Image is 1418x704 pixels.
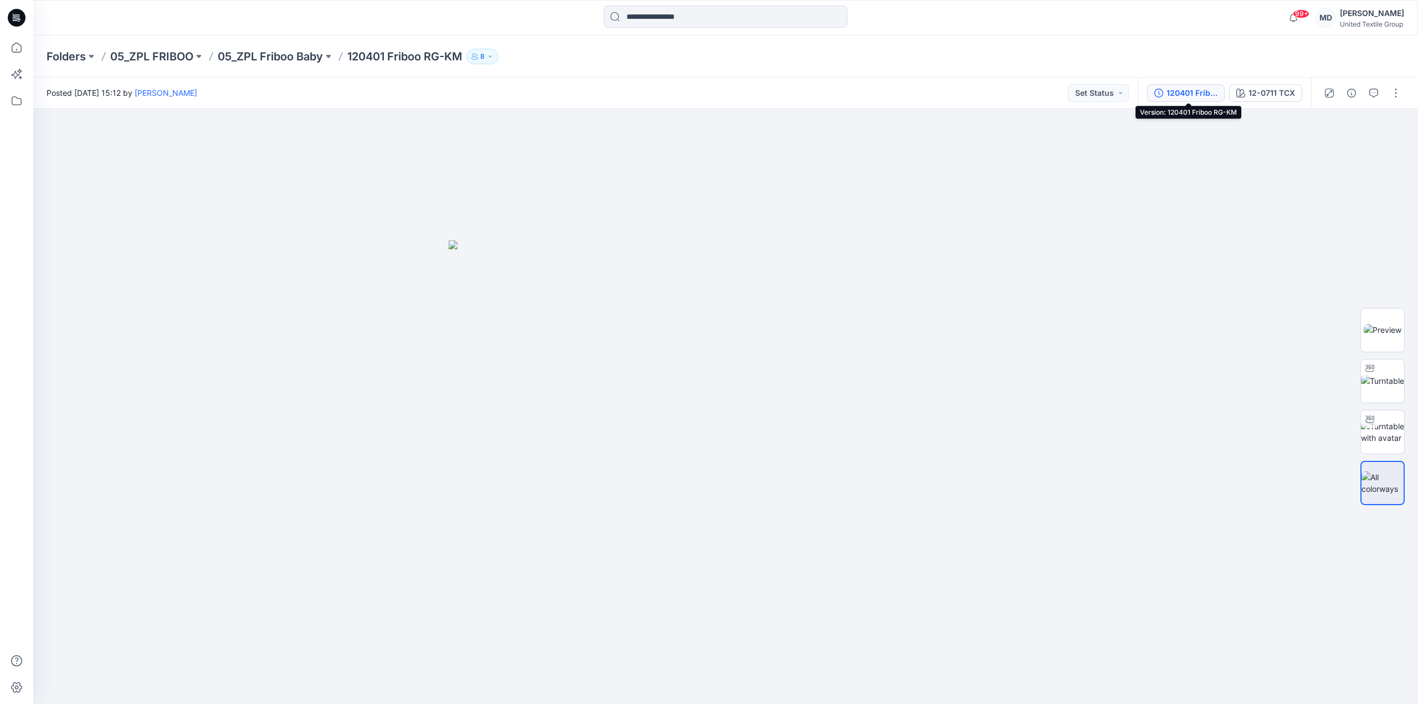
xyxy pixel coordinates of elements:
[1249,87,1295,99] div: 12-0711 TCX
[1147,84,1225,102] button: 120401 Friboo RG-KM
[1316,8,1335,28] div: MD
[1293,9,1309,18] span: 99+
[1340,20,1404,28] div: United Textile Group
[1362,471,1404,495] img: All colorways
[47,87,197,99] span: Posted [DATE] 15:12 by
[480,50,485,63] p: 8
[1343,84,1360,102] button: Details
[1229,84,1302,102] button: 12-0711 TCX
[1361,375,1404,387] img: Turntable
[1364,324,1401,336] img: Preview
[1361,420,1404,444] img: Turntable with avatar
[218,49,323,64] a: 05_ZPL Friboo Baby
[110,49,193,64] a: 05_ZPL FRIBOO
[1167,87,1217,99] div: 120401 Friboo RG-KM
[466,49,499,64] button: 8
[47,49,86,64] a: Folders
[347,49,462,64] p: 120401 Friboo RG-KM
[135,88,197,97] a: [PERSON_NAME]
[1340,7,1404,20] div: [PERSON_NAME]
